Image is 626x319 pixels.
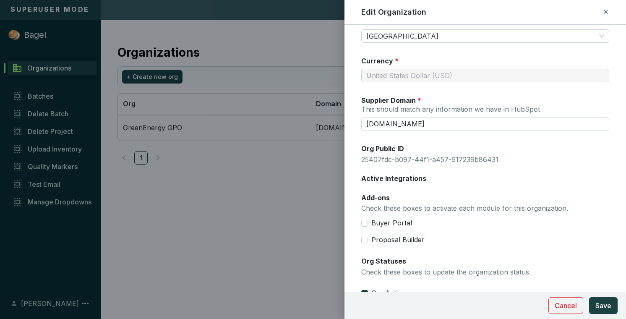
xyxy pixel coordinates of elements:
p: Add-ons [361,193,609,203]
label: Currency [361,56,399,65]
label: Supplier Domain [361,96,421,105]
p: Org Public ID [361,144,609,154]
p: Check these boxes to activate each module for this organization. [361,204,609,213]
span: Proposal Builder [368,235,428,245]
span: Buyer Portal [368,219,415,228]
span: Save [595,301,611,311]
p: This should match any information we have in HubSpot [361,105,609,114]
button: Cancel [548,297,583,314]
p: Active Integrations [361,174,609,183]
p: 25407fdc-b097-44f1-a457-617239b86431 [361,155,609,165]
span: United States of America [366,30,604,42]
span: Org Active [368,289,408,298]
span: Cancel [555,301,577,311]
p: Org Statuses [361,257,609,266]
button: Save [589,297,618,314]
h2: Edit Organization [361,7,426,18]
p: Check these boxes to update the organization status. [361,268,609,277]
